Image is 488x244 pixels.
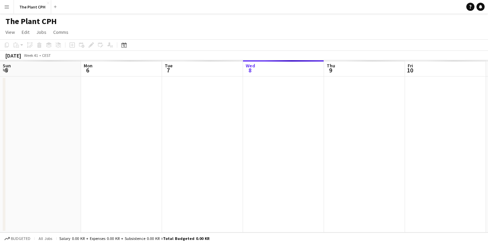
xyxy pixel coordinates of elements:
a: View [3,28,18,37]
span: Week 41 [22,53,39,58]
span: 6 [83,66,93,74]
h1: The Plant CPH [5,16,57,26]
span: Thu [327,63,335,69]
span: Mon [84,63,93,69]
span: Fri [408,63,413,69]
span: 7 [164,66,172,74]
div: Salary 0.00 KR + Expenses 0.00 KR + Subsistence 0.00 KR = [59,236,209,241]
span: Budgeted [11,236,30,241]
span: Total Budgeted 0.00 KR [163,236,209,241]
span: Jobs [36,29,46,35]
span: Edit [22,29,29,35]
button: Budgeted [3,235,32,242]
button: The Plant CPH [14,0,51,14]
div: [DATE] [5,52,21,59]
span: 10 [407,66,413,74]
a: Comms [50,28,71,37]
span: 8 [245,66,255,74]
span: 5 [2,66,11,74]
a: Jobs [34,28,49,37]
span: Tue [165,63,172,69]
span: Comms [53,29,68,35]
span: 9 [326,66,335,74]
div: CEST [42,53,51,58]
span: Wed [246,63,255,69]
a: Edit [19,28,32,37]
span: All jobs [37,236,54,241]
span: View [5,29,15,35]
span: Sun [3,63,11,69]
